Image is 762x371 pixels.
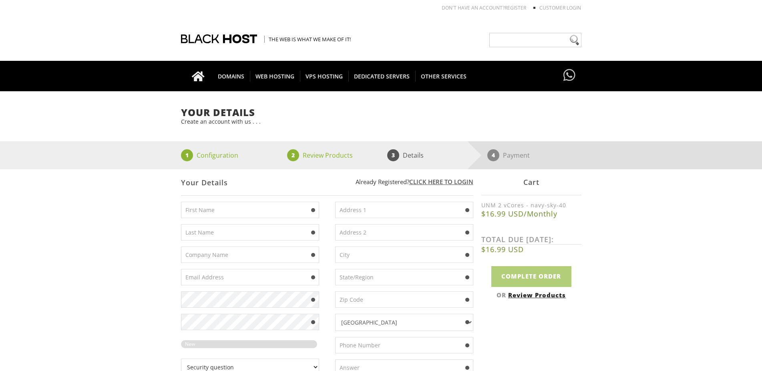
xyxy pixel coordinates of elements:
[415,71,472,82] span: OTHER SERVICES
[415,61,472,91] a: OTHER SERVICES
[387,149,399,161] span: 3
[335,247,473,263] input: City
[487,149,499,161] span: 4
[508,291,566,299] a: Review Products
[197,149,238,161] p: Configuration
[181,269,319,285] input: Email Address
[181,202,319,218] input: First Name
[250,71,300,82] span: WEB HOSTING
[212,61,250,91] a: DOMAINS
[250,61,300,91] a: WEB HOSTING
[348,71,416,82] span: DEDICATED SERVERS
[181,224,319,241] input: Last Name
[491,266,571,287] input: Complete Order
[409,178,473,186] a: Click here to login
[335,291,473,308] input: Zip Code
[184,61,213,91] a: Go to homepage
[539,4,581,11] a: Customer Login
[335,224,473,241] input: Address 2
[335,337,473,353] input: Phone Number
[505,4,526,11] a: REGISTER
[481,209,581,219] b: $16.99 USD/Monthly
[181,170,473,196] div: Your Details
[300,71,349,82] span: VPS HOSTING
[481,235,581,245] label: TOTAL DUE [DATE]:
[300,61,349,91] a: VPS HOSTING
[181,247,319,263] input: Company Name
[348,61,416,91] a: DEDICATED SERVERS
[403,149,424,161] p: Details
[481,291,581,299] div: OR
[489,33,581,47] input: Need help?
[503,149,530,161] p: Payment
[181,178,473,186] p: Already Registered?
[481,169,581,195] div: Cart
[181,149,193,161] span: 1
[481,201,581,209] label: UNM 2 vCores - navy-sky-40
[335,269,473,285] input: State/Region
[303,149,353,161] p: Review Products
[481,245,581,254] b: $16.99 USD
[561,61,577,90] a: Have questions?
[430,4,526,11] li: Don't have an account?
[264,36,351,43] span: The Web is what we make of it!
[181,118,581,125] p: Create an account with us . . .
[181,107,581,118] h1: Your Details
[212,71,250,82] span: DOMAINS
[335,202,473,218] input: Address 1
[287,149,299,161] span: 2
